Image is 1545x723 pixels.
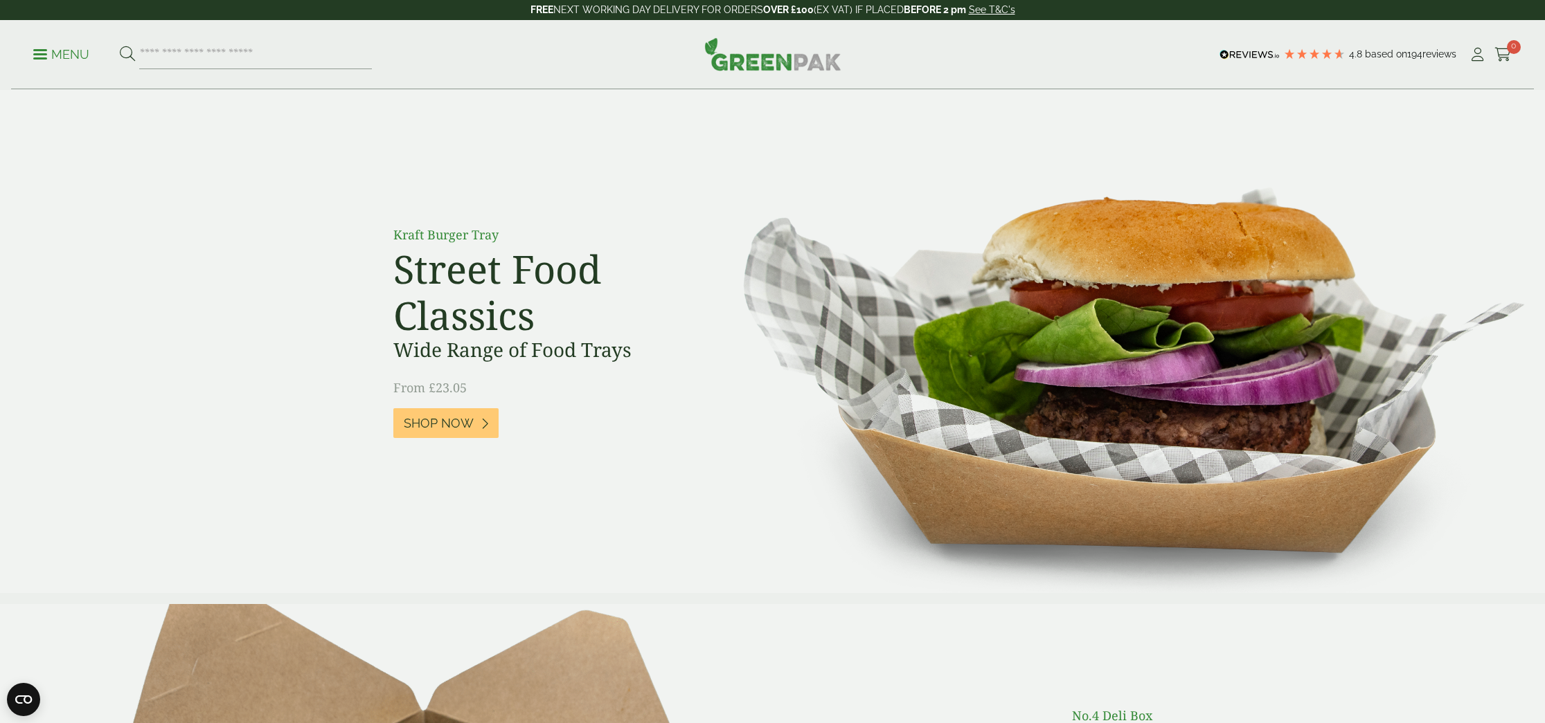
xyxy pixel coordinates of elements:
[530,4,553,15] strong: FREE
[763,4,814,15] strong: OVER £100
[1365,48,1407,60] span: Based on
[1283,48,1346,60] div: 4.78 Stars
[1220,50,1280,60] img: REVIEWS.io
[904,4,966,15] strong: BEFORE 2 pm
[393,226,705,244] p: Kraft Burger Tray
[7,683,40,716] button: Open CMP widget
[1494,48,1512,62] i: Cart
[33,46,89,63] p: Menu
[1349,48,1365,60] span: 4.8
[1407,48,1422,60] span: 194
[393,338,705,362] h3: Wide Range of Food Trays
[393,246,705,338] h2: Street Food Classics
[393,379,467,396] span: From £23.05
[404,416,474,431] span: Shop Now
[1507,40,1521,54] span: 0
[695,90,1545,593] img: Street Food Classics
[1494,44,1512,65] a: 0
[969,4,1015,15] a: See T&C's
[33,46,89,60] a: Menu
[704,37,841,71] img: GreenPak Supplies
[1422,48,1456,60] span: reviews
[393,408,499,438] a: Shop Now
[1469,48,1486,62] i: My Account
